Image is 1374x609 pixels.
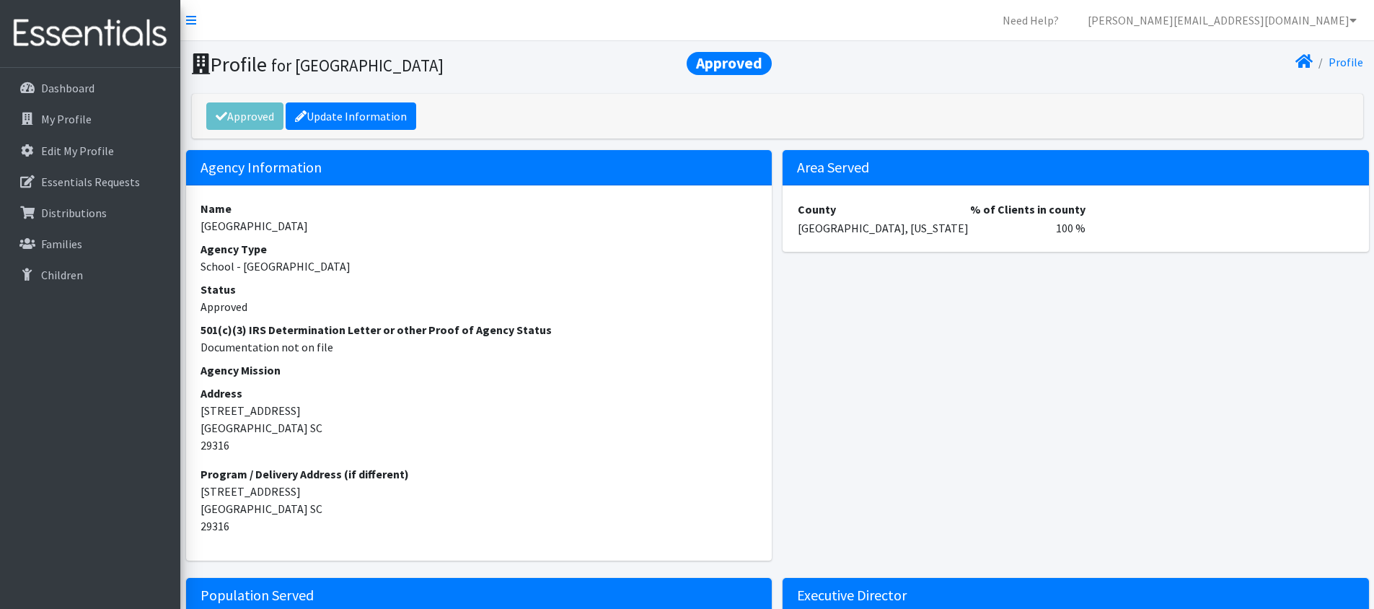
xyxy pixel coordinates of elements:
address: [STREET_ADDRESS] [GEOGRAPHIC_DATA] SC 29316 [201,465,758,535]
p: Dashboard [41,81,94,95]
p: Essentials Requests [41,175,140,189]
dt: Agency Type [201,240,758,258]
a: Distributions [6,198,175,227]
p: Children [41,268,83,282]
a: Dashboard [6,74,175,102]
p: Distributions [41,206,107,220]
h1: Profile [192,52,772,77]
a: Edit My Profile [6,136,175,165]
strong: Program / Delivery Address (if different) [201,467,409,481]
a: Essentials Requests [6,167,175,196]
a: Families [6,229,175,258]
a: Update Information [286,102,416,130]
a: Children [6,260,175,289]
dd: Documentation not on file [201,338,758,356]
strong: Address [201,386,242,400]
dd: School - [GEOGRAPHIC_DATA] [201,258,758,275]
td: 100 % [969,219,1086,237]
td: [GEOGRAPHIC_DATA], [US_STATE] [797,219,969,237]
dd: [GEOGRAPHIC_DATA] [201,217,758,235]
p: Families [41,237,82,251]
address: [STREET_ADDRESS] [GEOGRAPHIC_DATA] SC 29316 [201,385,758,454]
a: Need Help? [991,6,1070,35]
h5: Area Served [783,150,1369,185]
h5: Agency Information [186,150,772,185]
a: [PERSON_NAME][EMAIL_ADDRESS][DOMAIN_NAME] [1076,6,1368,35]
dt: Status [201,281,758,298]
th: County [797,200,969,219]
p: My Profile [41,112,92,126]
th: % of Clients in county [969,200,1086,219]
dt: 501(c)(3) IRS Determination Letter or other Proof of Agency Status [201,321,758,338]
a: My Profile [6,105,175,133]
img: HumanEssentials [6,9,175,58]
dt: Agency Mission [201,362,758,379]
dd: Approved [201,298,758,315]
span: Approved [687,52,772,75]
small: for [GEOGRAPHIC_DATA] [271,55,444,76]
dt: Name [201,200,758,217]
p: Edit My Profile [41,144,114,158]
a: Profile [1329,55,1363,69]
